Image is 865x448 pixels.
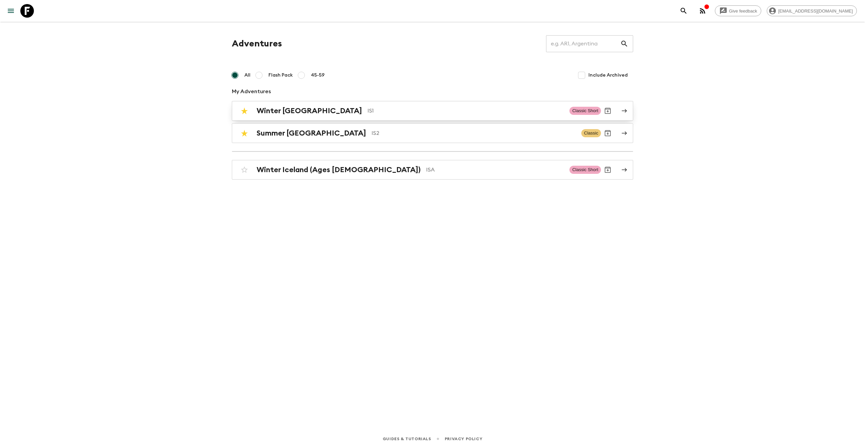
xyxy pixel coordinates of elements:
h2: Summer [GEOGRAPHIC_DATA] [257,129,366,138]
span: Flash Pack [268,72,293,79]
button: Archive [601,104,615,118]
span: Classic Short [569,166,601,174]
p: ISA [426,166,564,174]
a: Winter [GEOGRAPHIC_DATA]IS1Classic ShortArchive [232,101,633,121]
p: IS2 [371,129,576,137]
button: menu [4,4,18,18]
a: Give feedback [715,5,761,16]
button: Archive [601,163,615,177]
span: Classic [581,129,601,137]
span: Classic Short [569,107,601,115]
a: Summer [GEOGRAPHIC_DATA]IS2ClassicArchive [232,123,633,143]
span: [EMAIL_ADDRESS][DOMAIN_NAME] [775,8,857,14]
h1: Adventures [232,37,282,50]
h2: Winter Iceland (Ages [DEMOGRAPHIC_DATA]) [257,165,421,174]
a: Guides & Tutorials [383,435,431,443]
p: IS1 [367,107,564,115]
a: Winter Iceland (Ages [DEMOGRAPHIC_DATA])ISAClassic ShortArchive [232,160,633,180]
input: e.g. AR1, Argentina [546,34,620,53]
span: Include Archived [588,72,628,79]
p: My Adventures [232,87,633,96]
span: 45-59 [311,72,325,79]
h2: Winter [GEOGRAPHIC_DATA] [257,106,362,115]
a: Privacy Policy [445,435,482,443]
button: Archive [601,126,615,140]
span: Give feedback [725,8,761,14]
span: All [244,72,250,79]
div: [EMAIL_ADDRESS][DOMAIN_NAME] [767,5,857,16]
button: search adventures [677,4,690,18]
